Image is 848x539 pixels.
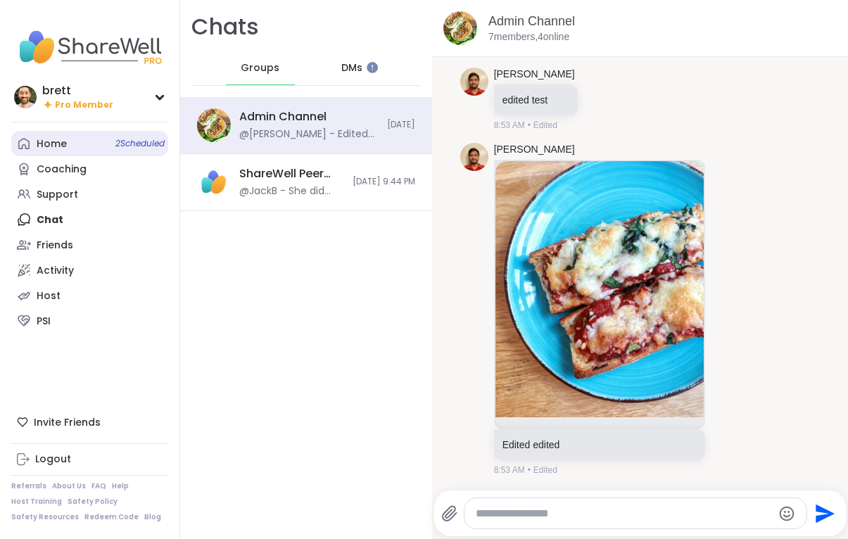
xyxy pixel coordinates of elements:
[502,438,697,452] p: Edited edited
[84,512,139,522] a: Redeem Code
[144,512,161,522] a: Blog
[11,410,168,435] div: Invite Friends
[239,109,327,125] div: Admin Channel
[14,86,37,108] img: brett
[11,131,168,156] a: Home2Scheduled
[115,138,165,149] span: 2 Scheduled
[11,232,168,258] a: Friends
[528,119,531,132] span: •
[52,481,86,491] a: About Us
[488,14,575,28] a: Admin Channel
[533,464,557,476] span: Edited
[37,163,87,177] div: Coaching
[11,182,168,207] a: Support
[494,143,575,157] a: [PERSON_NAME]
[37,264,74,278] div: Activity
[494,119,525,132] span: 8:53 AM
[11,258,168,283] a: Activity
[11,308,168,334] a: PSI
[197,165,231,199] img: ShareWell Peer Council
[353,176,415,188] span: [DATE] 9:44 PM
[11,283,168,308] a: Host
[533,119,557,132] span: Edited
[37,137,67,151] div: Home
[239,184,344,198] div: @JackB - She did great! 🤗
[11,156,168,182] a: Coaching
[460,143,488,171] img: https://sharewell-space-live.sfo3.digitaloceanspaces.com/user-generated/18f06f5c-652e-4b97-94dd-4...
[112,481,129,491] a: Help
[460,68,488,96] img: https://sharewell-space-live.sfo3.digitaloceanspaces.com/user-generated/18f06f5c-652e-4b97-94dd-4...
[11,512,79,522] a: Safety Resources
[494,464,525,476] span: 8:53 AM
[37,239,73,253] div: Friends
[476,507,772,521] textarea: Type your message
[239,166,344,182] div: ShareWell Peer Council
[37,289,61,303] div: Host
[37,315,51,329] div: PSI
[387,119,415,131] span: [DATE]
[367,62,378,73] iframe: Spotlight
[502,93,569,107] p: edited test
[197,108,231,142] img: Admin Channel
[191,11,259,43] h1: Chats
[35,452,71,467] div: Logout
[807,497,839,529] button: Send
[494,68,575,82] a: [PERSON_NAME]
[443,11,477,45] img: Admin Channel
[778,505,795,522] button: Emoji picker
[91,481,106,491] a: FAQ
[241,61,279,75] span: Groups
[55,99,113,111] span: Pro Member
[528,464,531,476] span: •
[239,127,379,141] div: @[PERSON_NAME] - Edited edited
[42,83,113,99] div: brett
[341,61,362,75] span: DMs
[488,30,569,44] p: 7 members, 4 online
[37,188,78,202] div: Support
[11,447,168,472] a: Logout
[11,481,46,491] a: Referrals
[11,23,168,72] img: ShareWell Nav Logo
[11,497,62,507] a: Host Training
[68,497,118,507] a: Safety Policy
[495,161,704,417] img: pizza.jpeg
